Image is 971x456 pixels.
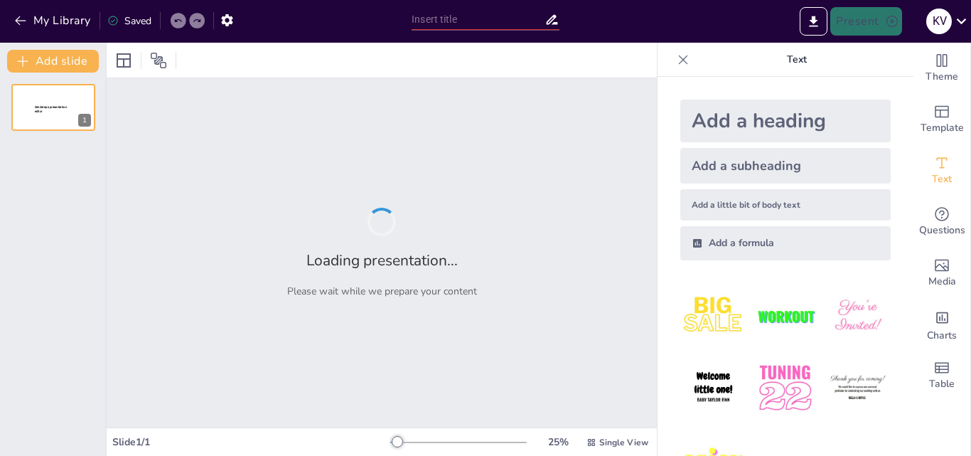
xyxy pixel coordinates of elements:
span: Theme [926,69,958,85]
img: 3.jpeg [825,283,891,349]
span: Position [150,52,167,69]
div: Get real-time input from your audience [913,196,970,248]
div: Add text boxes [913,145,970,196]
div: Add images, graphics, shapes or video [913,248,970,299]
div: K V [926,9,952,34]
div: Add ready made slides [913,94,970,145]
button: K V [926,7,952,36]
span: Charts [927,328,957,344]
div: Add a table [913,350,970,401]
div: Layout [112,49,135,72]
span: Single View [599,437,648,448]
button: Add slide [7,50,99,73]
span: Sendsteps presentation editor [35,105,67,113]
div: Saved [107,14,151,28]
div: Add a formula [680,226,891,260]
span: Media [928,274,956,290]
button: Present [830,7,901,36]
div: 25 % [541,435,575,449]
input: Insert title [412,9,544,30]
h2: Loading presentation... [306,250,458,270]
div: Add charts and graphs [913,299,970,350]
img: 2.jpeg [752,283,818,349]
p: Text [694,43,899,77]
div: Add a little bit of body text [680,189,891,221]
button: My Library [11,9,97,32]
span: Text [932,171,952,187]
div: Slide 1 / 1 [112,435,390,449]
span: Questions [919,223,965,238]
div: 1 [78,114,91,127]
div: Change the overall theme [913,43,970,94]
div: Add a heading [680,100,891,142]
span: Template [921,120,964,136]
div: 1 [11,84,95,131]
p: Please wait while we prepare your content [287,285,477,298]
img: 1.jpeg [680,283,746,349]
button: Export to PowerPoint [800,7,827,36]
img: 4.jpeg [680,355,746,421]
img: 6.jpeg [825,355,891,421]
div: Add a subheading [680,148,891,184]
span: Table [929,376,955,392]
img: 5.jpeg [752,355,818,421]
